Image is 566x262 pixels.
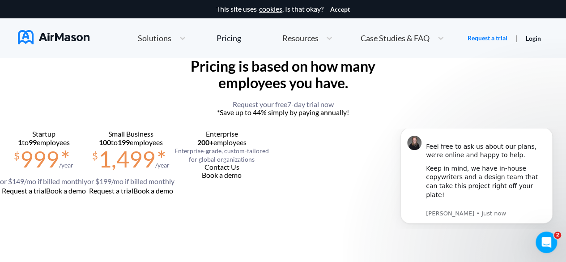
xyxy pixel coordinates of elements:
span: Resources [282,34,318,42]
div: Small Business [87,130,174,138]
b: 99 [29,138,37,146]
section: employees [174,138,269,146]
div: Feel free to ask us about our plans, we're online and happy to help. [39,5,159,31]
span: $ [14,146,20,161]
p: Message from Holly, sent Just now [39,81,159,89]
a: cookies [259,5,282,13]
span: 2 [554,232,561,239]
span: Enterprise-grade, custom-tailored for global organizations [174,147,269,163]
button: Request a trial [89,187,133,195]
button: Book a demo [202,171,242,179]
div: Keep in mind, we have in-house copywriters and a design team that can take this project right off... [39,36,159,80]
button: Accept cookies [330,6,350,13]
span: Save up to 44% simply by paying annually! [220,108,349,116]
span: Case Studies & FAQ [361,34,430,42]
a: Pricing [217,30,241,46]
span: 1,499 [98,146,155,172]
span: 999 [20,146,59,172]
span: $ [92,146,98,161]
span: or $ 199 /mo if billed monthly [87,177,174,185]
section: employees [87,138,174,146]
span: Solutions [138,34,171,42]
b: 1 [18,138,22,146]
iframe: Intercom live chat [536,232,557,253]
a: Login [526,34,541,42]
img: Profile image for Holly [20,7,34,21]
b: 199 [118,138,130,146]
div: Contact Us [174,163,269,171]
div: Pricing [217,34,241,42]
button: Book a demo [46,187,86,195]
span: to [18,138,37,146]
b: 100 [99,138,111,146]
div: Enterprise [174,130,269,138]
button: Book a demo [133,187,173,195]
button: Request a trial [2,187,46,195]
iframe: Intercom notifications message [387,129,566,229]
span: to [99,138,130,146]
span: | [515,34,518,42]
div: Message content [39,5,159,80]
img: AirMason Logo [18,30,89,44]
a: Request a trial [468,34,507,43]
b: 200+ [197,138,213,146]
